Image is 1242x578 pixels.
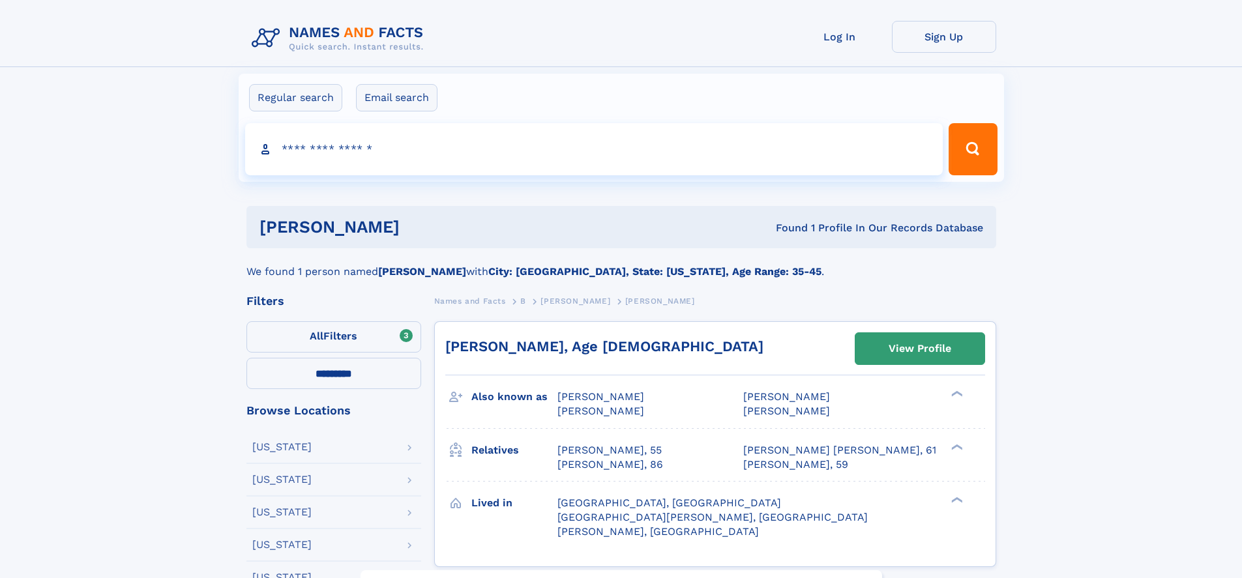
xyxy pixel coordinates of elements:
div: [US_STATE] [252,540,312,550]
img: Logo Names and Facts [246,21,434,56]
span: [PERSON_NAME] [743,405,830,417]
label: Filters [246,321,421,353]
span: [PERSON_NAME] [743,390,830,403]
span: All [310,330,323,342]
div: We found 1 person named with . [246,248,996,280]
a: Names and Facts [434,293,506,309]
h1: [PERSON_NAME] [259,219,588,235]
div: [US_STATE] [252,474,312,485]
a: [PERSON_NAME] [540,293,610,309]
a: [PERSON_NAME], 55 [557,443,662,457]
h3: Lived in [471,492,557,514]
h3: Relatives [471,439,557,461]
span: B [520,296,526,306]
div: ❯ [948,495,964,504]
span: [PERSON_NAME] [540,296,610,306]
span: [PERSON_NAME] [625,296,695,306]
a: B [520,293,526,309]
div: Filters [246,295,421,307]
a: [PERSON_NAME], 59 [743,457,848,472]
label: Regular search [249,84,342,111]
div: View Profile [889,334,951,364]
div: Found 1 Profile In Our Records Database [587,221,983,235]
a: [PERSON_NAME] [PERSON_NAME], 61 [743,443,936,457]
a: [PERSON_NAME], 86 [557,457,663,472]
div: Browse Locations [246,405,421,416]
b: City: [GEOGRAPHIC_DATA], State: [US_STATE], Age Range: 35-45 [488,265,821,278]
h3: Also known as [471,386,557,408]
button: Search Button [949,123,997,175]
a: View Profile [855,333,984,364]
div: [US_STATE] [252,507,312,517]
span: [PERSON_NAME] [557,390,644,403]
span: [PERSON_NAME], [GEOGRAPHIC_DATA] [557,525,759,538]
b: [PERSON_NAME] [378,265,466,278]
a: [PERSON_NAME], Age [DEMOGRAPHIC_DATA] [445,338,763,354]
div: [US_STATE] [252,442,312,452]
div: ❯ [948,390,964,398]
input: search input [245,123,943,175]
label: Email search [356,84,437,111]
a: Log In [788,21,892,53]
span: [GEOGRAPHIC_DATA], [GEOGRAPHIC_DATA] [557,497,781,509]
span: [PERSON_NAME] [557,405,644,417]
span: [GEOGRAPHIC_DATA][PERSON_NAME], [GEOGRAPHIC_DATA] [557,511,868,523]
a: Sign Up [892,21,996,53]
div: ❯ [948,442,964,451]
